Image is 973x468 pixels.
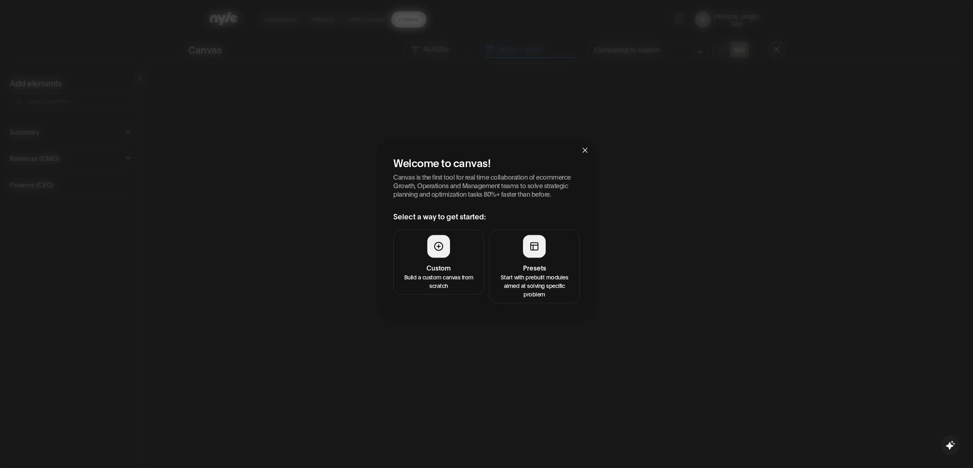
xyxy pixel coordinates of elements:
[489,230,580,303] button: PresetsStart with prebuilt modules aimed at solving specific problem
[393,211,580,222] h3: Select a way to get started:
[494,273,574,298] p: Start with prebuilt modules aimed at solving specific problem
[574,139,596,161] button: Close
[399,273,479,290] p: Build a custom canvas from scratch
[494,263,574,273] h4: Presets
[393,155,580,169] h2: Welcome to canvas!
[399,263,479,273] h4: Custom
[582,147,588,154] span: close
[393,172,580,198] p: Canvas is the first tool for real time collaboration of ecommerce Growth, Operations and Manageme...
[393,230,484,295] button: CustomBuild a custom canvas from scratch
